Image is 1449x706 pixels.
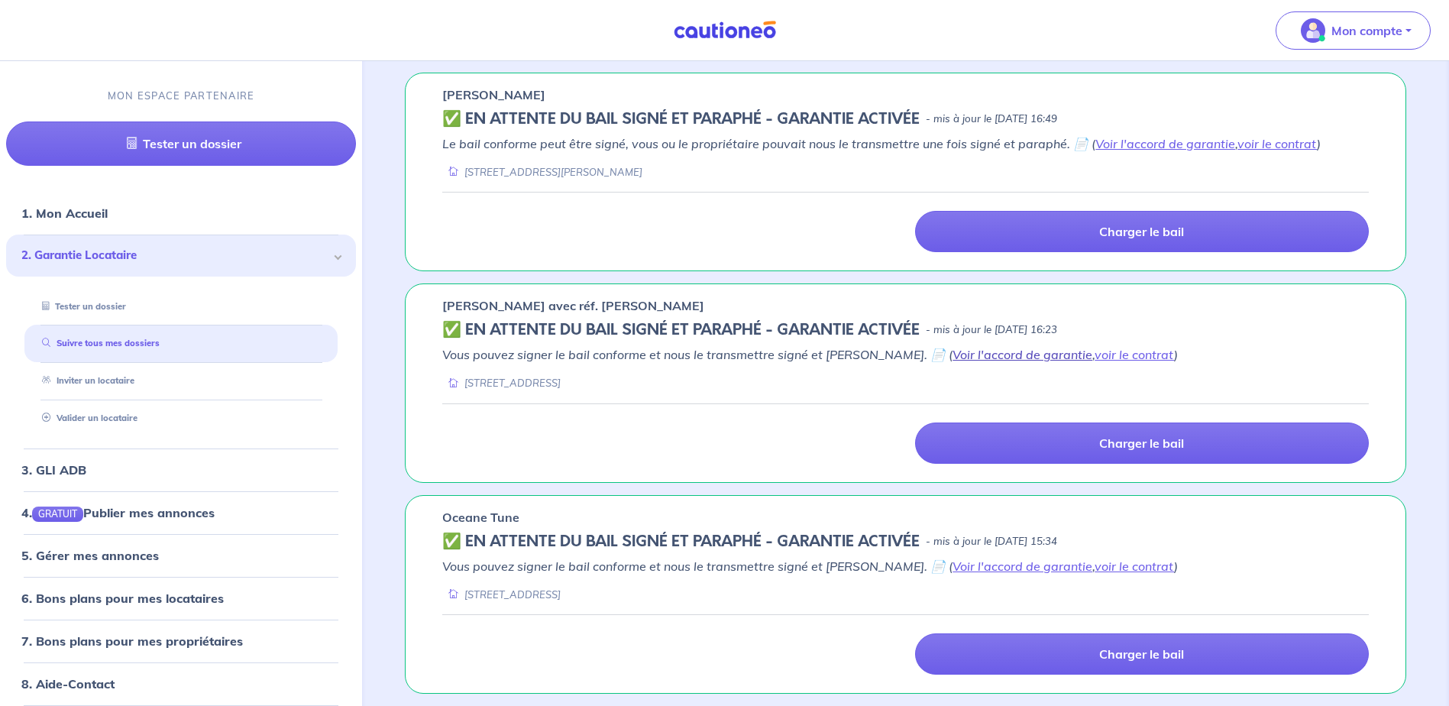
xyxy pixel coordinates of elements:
a: 1. Mon Accueil [21,206,108,222]
a: voir le contrat [1095,559,1174,574]
div: 5. Gérer mes annonces [6,540,356,571]
a: 3. GLI ADB [21,462,86,478]
a: Charger le bail [915,211,1369,252]
div: 3. GLI ADB [6,455,356,485]
a: Voir l'accord de garantie [1095,136,1235,151]
a: Tester un dossier [6,122,356,167]
em: Le bail conforme peut être signé, vous ou le propriétaire pouvait nous le transmettre une fois si... [442,136,1321,151]
p: Mon compte [1331,21,1402,40]
p: Charger le bail [1099,224,1184,239]
div: state: CONTRACT-SIGNED, Context: FINISHED,IS-GL-CAUTION [442,321,1369,339]
p: Charger le bail [1099,646,1184,662]
p: - mis à jour le [DATE] 16:23 [926,322,1057,338]
div: [STREET_ADDRESS] [442,588,561,602]
a: 4.GRATUITPublier mes annonces [21,505,215,520]
p: MON ESPACE PARTENAIRE [108,89,255,103]
div: Valider un locataire [24,406,338,431]
div: 6. Bons plans pour mes locataires [6,583,356,614]
div: 8. Aide-Contact [6,669,356,699]
div: Tester un dossier [24,294,338,319]
div: state: CONTRACT-SIGNED, Context: FINISHED,IS-GL-CAUTION [442,533,1369,551]
a: 7. Bons plans pour mes propriétaires [21,633,243,649]
span: 2. Garantie Locataire [21,248,329,265]
a: 6. Bons plans pour mes locataires [21,591,224,606]
p: Charger le bail [1099,436,1184,451]
p: [PERSON_NAME] avec réf. [PERSON_NAME] [442,296,704,315]
button: illu_account_valid_menu.svgMon compte [1276,11,1431,50]
em: Vous pouvez signer le bail conforme et nous le transmettre signé et [PERSON_NAME]. 📄 ( , ) [442,559,1178,574]
div: Inviter un locataire [24,369,338,394]
a: 5. Gérer mes annonces [21,548,159,563]
h5: ✅️️️ EN ATTENTE DU BAIL SIGNÉ ET PARAPHÉ - GARANTIE ACTIVÉE [442,110,920,128]
div: [STREET_ADDRESS][PERSON_NAME] [442,165,642,180]
div: [STREET_ADDRESS] [442,376,561,390]
a: Inviter un locataire [36,376,134,387]
h5: ✅️️️ EN ATTENTE DU BAIL SIGNÉ ET PARAPHÉ - GARANTIE ACTIVÉE [442,533,920,551]
p: Oceane Tune [442,508,519,526]
div: Suivre tous mes dossiers [24,332,338,357]
a: Valider un locataire [36,413,137,423]
img: Cautioneo [668,21,782,40]
a: Charger le bail [915,633,1369,675]
p: - mis à jour le [DATE] 15:34 [926,534,1057,549]
a: Suivre tous mes dossiers [36,338,160,349]
img: illu_account_valid_menu.svg [1301,18,1325,43]
div: state: CONTRACT-SIGNED, Context: ,IS-GL-CAUTION [442,110,1369,128]
a: 8. Aide-Contact [21,676,115,691]
h5: ✅️️️ EN ATTENTE DU BAIL SIGNÉ ET PARAPHÉ - GARANTIE ACTIVÉE [442,321,920,339]
a: Voir l'accord de garantie [953,559,1092,574]
div: 2. Garantie Locataire [6,235,356,277]
a: voir le contrat [1095,347,1174,362]
div: 4.GRATUITPublier mes annonces [6,497,356,528]
em: Vous pouvez signer le bail conforme et nous le transmettre signé et [PERSON_NAME]. 📄 ( , ) [442,347,1178,362]
p: - mis à jour le [DATE] 16:49 [926,112,1057,127]
a: Tester un dossier [36,301,126,312]
div: 1. Mon Accueil [6,199,356,229]
div: 7. Bons plans pour mes propriétaires [6,626,356,656]
p: [PERSON_NAME] [442,86,545,104]
a: Charger le bail [915,423,1369,464]
a: voir le contrat [1237,136,1317,151]
a: Voir l'accord de garantie [953,347,1092,362]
